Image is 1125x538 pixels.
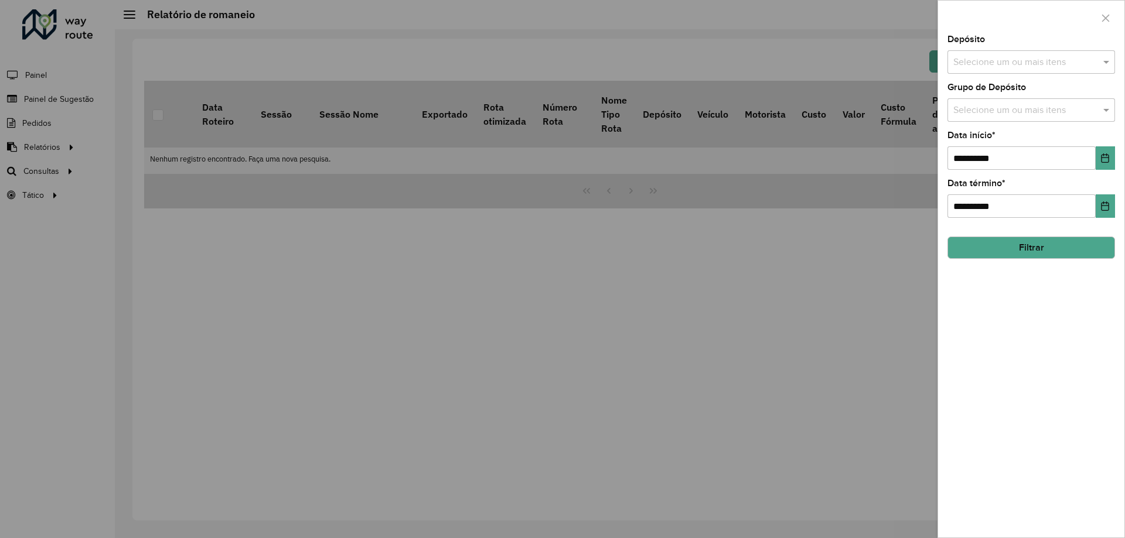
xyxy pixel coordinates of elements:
label: Grupo de Depósito [947,80,1026,94]
button: Choose Date [1096,194,1115,218]
button: Filtrar [947,237,1115,259]
label: Data término [947,176,1005,190]
label: Data início [947,128,996,142]
label: Depósito [947,32,985,46]
button: Choose Date [1096,146,1115,170]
